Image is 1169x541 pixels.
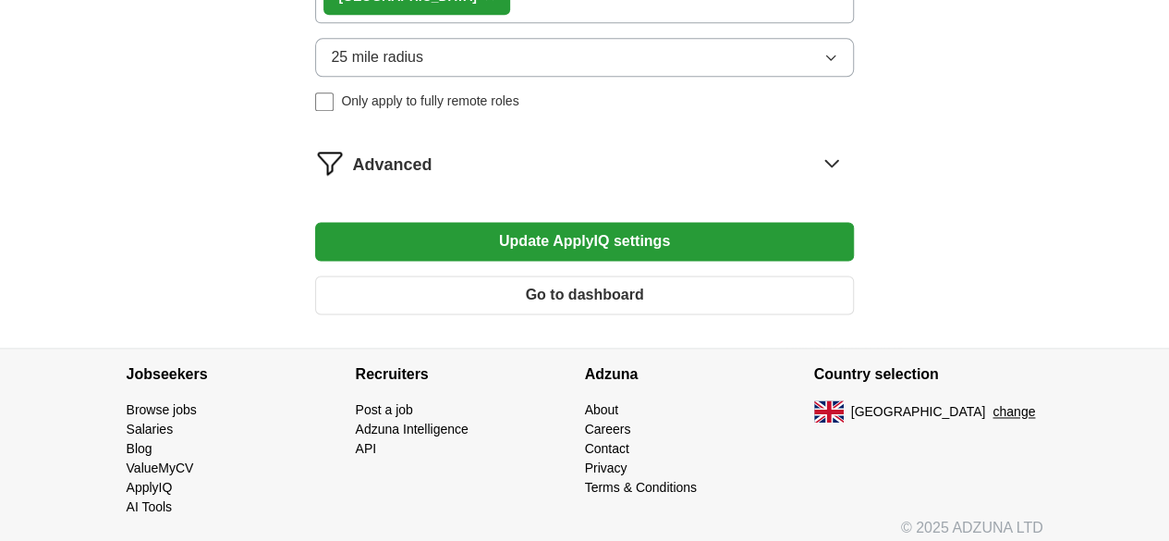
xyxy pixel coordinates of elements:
[127,461,194,475] a: ValueMyCV
[356,402,413,417] a: Post a job
[127,499,173,514] a: AI Tools
[356,441,377,456] a: API
[341,92,518,111] span: Only apply to fully remote roles
[585,480,697,495] a: Terms & Conditions
[851,402,986,422] span: [GEOGRAPHIC_DATA]
[814,349,1043,400] h4: Country selection
[814,400,844,423] img: UK flag
[585,402,619,417] a: About
[127,402,197,417] a: Browse jobs
[356,422,469,436] a: Adzuna Intelligence
[315,92,334,111] input: Only apply to fully remote roles
[585,461,627,475] a: Privacy
[315,222,853,261] button: Update ApplyIQ settings
[315,38,853,77] button: 25 mile radius
[127,422,174,436] a: Salaries
[352,153,432,178] span: Advanced
[315,148,345,178] img: filter
[127,441,152,456] a: Blog
[127,480,173,495] a: ApplyIQ
[315,276,853,314] button: Go to dashboard
[585,441,629,456] a: Contact
[585,422,631,436] a: Careers
[992,402,1035,422] button: change
[331,46,423,68] span: 25 mile radius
